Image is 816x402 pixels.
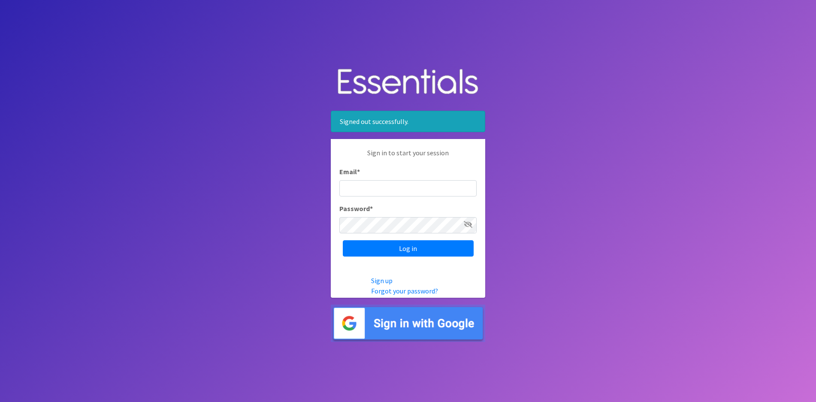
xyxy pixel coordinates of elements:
a: Forgot your password? [371,287,438,295]
label: Password [339,203,373,214]
p: Sign in to start your session [339,148,477,166]
div: Signed out successfully. [331,111,485,132]
input: Log in [343,240,474,257]
img: Human Essentials [331,60,485,104]
img: Sign in with Google [331,305,485,342]
abbr: required [357,167,360,176]
a: Sign up [371,276,393,285]
label: Email [339,166,360,177]
abbr: required [370,204,373,213]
